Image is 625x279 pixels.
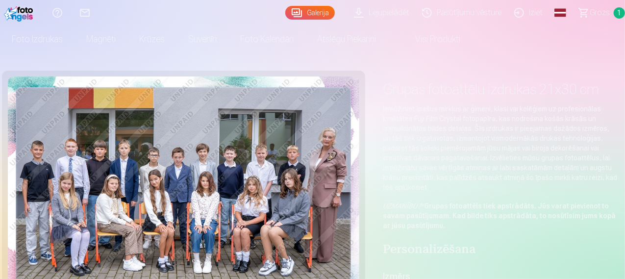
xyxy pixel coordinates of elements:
a: Visi produkti [388,25,472,53]
p: Iemūžiniet īpašus mirkļus ar ģimeni, klasi vai kolēģiem uz profesionālas kvalitātes Fuji Film Cry... [383,104,617,192]
a: Galerija [285,6,335,20]
a: Foto kalendāri [228,25,305,53]
h1: Grupas fotoattēlu izdrukas 21x30 cm [383,80,617,98]
a: Krūzes [127,25,176,53]
span: 1 [614,7,625,19]
span: Grozs [590,7,610,19]
a: Atslēgu piekariņi [305,25,388,53]
strong: Grupas fotoattēls tiek apstrādāts. Jūs varat pievienot to savam pasūtījumam. Kad bilde tiks apstr... [383,202,616,229]
a: Magnēti [75,25,127,53]
h4: Personalizēšana [383,242,617,258]
img: /fa3 [4,4,36,22]
a: Suvenīri [176,25,228,53]
em: UZMANĪBU ! [383,202,421,210]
